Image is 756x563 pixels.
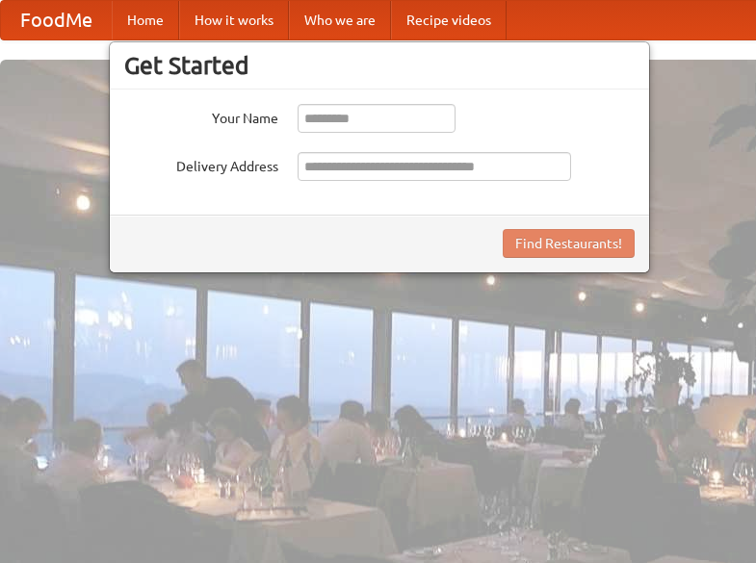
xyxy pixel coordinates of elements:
[503,229,635,258] button: Find Restaurants!
[124,104,278,128] label: Your Name
[289,1,391,39] a: Who we are
[112,1,179,39] a: Home
[391,1,507,39] a: Recipe videos
[124,51,635,80] h3: Get Started
[124,152,278,176] label: Delivery Address
[179,1,289,39] a: How it works
[1,1,112,39] a: FoodMe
